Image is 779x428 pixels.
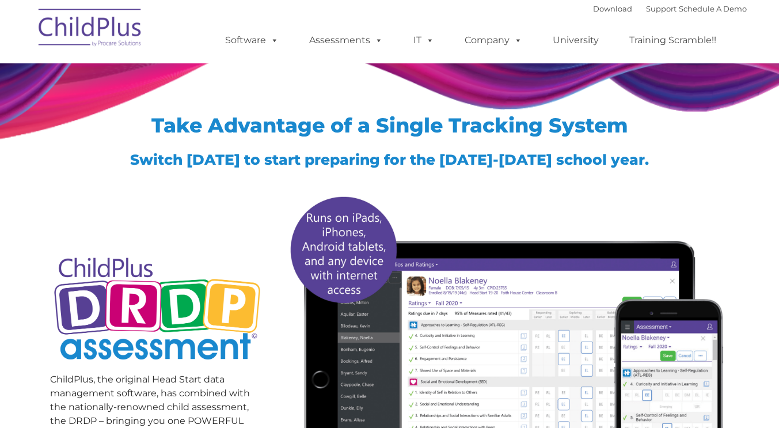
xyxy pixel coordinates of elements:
img: Copyright - DRDP Logo [50,245,265,376]
a: Software [214,29,290,52]
font: | [593,4,747,13]
a: Company [453,29,534,52]
a: Download [593,4,632,13]
a: Training Scramble!! [618,29,728,52]
a: Schedule A Demo [679,4,747,13]
a: Support [646,4,677,13]
a: University [541,29,610,52]
span: Switch [DATE] to start preparing for the [DATE]-[DATE] school year. [130,151,649,168]
a: Assessments [298,29,394,52]
a: IT [402,29,446,52]
span: Take Advantage of a Single Tracking System [151,113,628,138]
img: ChildPlus by Procare Solutions [33,1,148,58]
